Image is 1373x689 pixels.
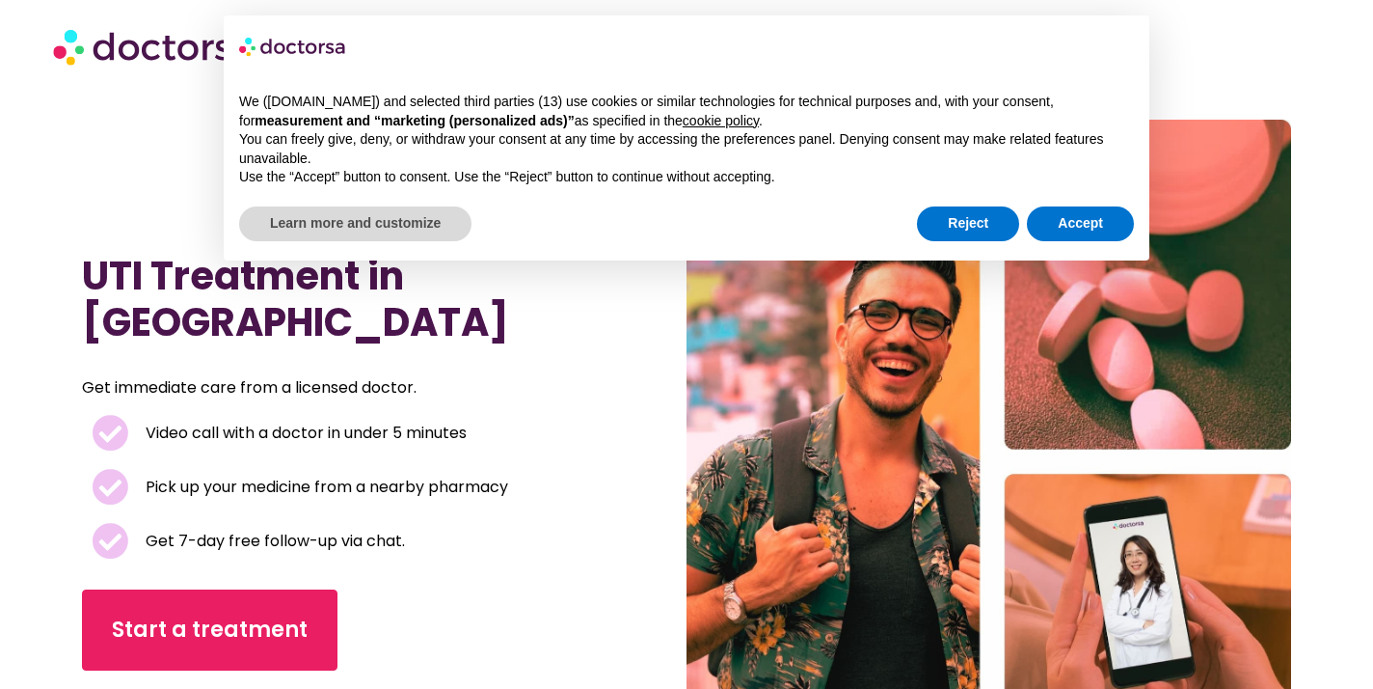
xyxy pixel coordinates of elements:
[1027,207,1134,241] button: Accept
[239,130,1134,168] p: You can freely give, deny, or withdraw your consent at any time by accessing the preferences pane...
[82,253,596,345] h1: UTI Treatment in [GEOGRAPHIC_DATA]
[239,207,471,241] button: Learn more and customize
[141,474,508,501] span: Pick up your medicine from a nearby pharmacy
[82,590,337,671] a: Start a treatment
[141,420,467,447] span: Video call with a doctor in under 5 minutes
[239,31,347,62] img: logo
[112,615,308,646] span: Start a treatment
[683,113,759,128] a: cookie policy
[239,168,1134,187] p: Use the “Accept” button to consent. Use the “Reject” button to continue without accepting.
[239,93,1134,130] p: We ([DOMAIN_NAME]) and selected third parties (13) use cookies or similar technologies for techni...
[82,374,550,401] p: Get immediate care from a licensed doctor.
[255,113,574,128] strong: measurement and “marketing (personalized ads)”
[917,207,1019,241] button: Reject
[141,528,405,555] span: Get 7-day free follow-up via chat.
